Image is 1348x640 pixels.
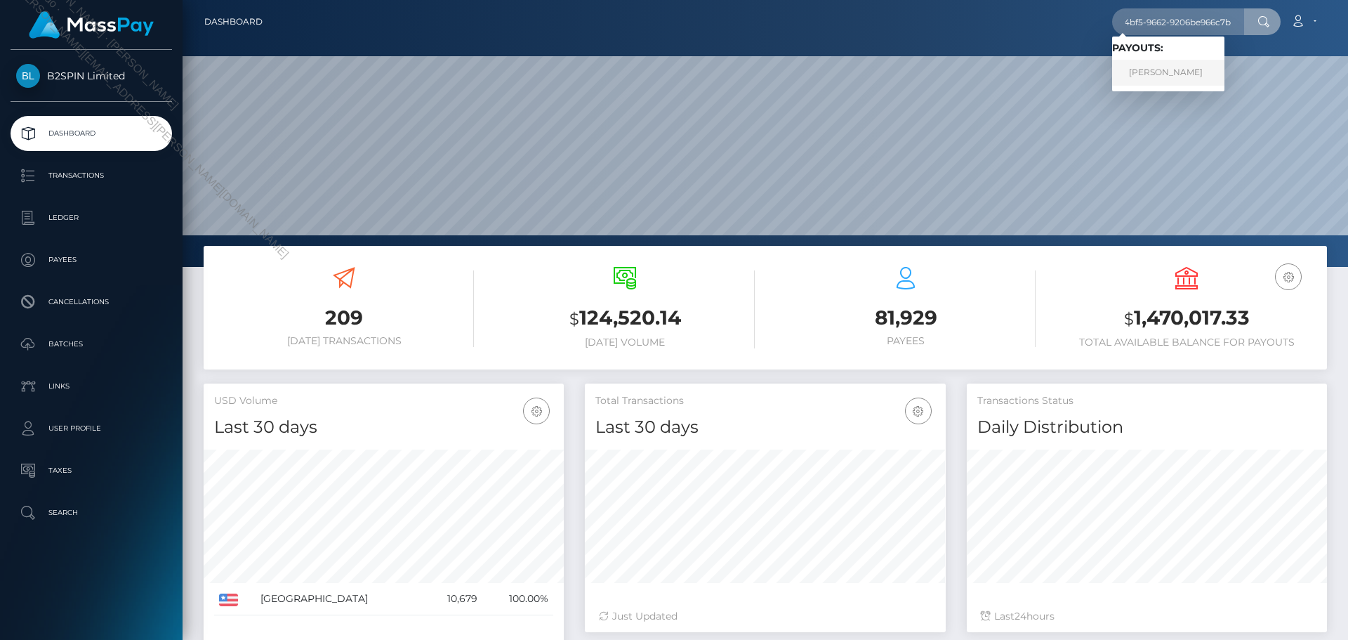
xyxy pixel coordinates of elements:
[214,335,474,347] h6: [DATE] Transactions
[569,309,579,329] small: $
[16,64,40,88] img: B2SPIN Limited
[495,304,755,333] h3: 124,520.14
[425,583,482,615] td: 10,679
[16,376,166,397] p: Links
[16,292,166,313] p: Cancellations
[11,70,172,82] span: B2SPIN Limited
[16,165,166,186] p: Transactions
[11,158,172,193] a: Transactions
[11,200,172,235] a: Ledger
[11,453,172,488] a: Taxes
[1057,304,1316,333] h3: 1,470,017.33
[599,609,931,624] div: Just Updated
[11,116,172,151] a: Dashboard
[482,583,553,615] td: 100.00%
[1015,610,1026,622] span: 24
[214,415,553,440] h4: Last 30 days
[11,327,172,362] a: Batches
[495,337,755,348] h6: [DATE] Volume
[977,394,1316,408] h5: Transactions Status
[1112,8,1244,35] input: Search...
[11,242,172,277] a: Payees
[11,495,172,530] a: Search
[16,460,166,481] p: Taxes
[595,394,934,408] h5: Total Transactions
[204,7,263,37] a: Dashboard
[981,609,1313,624] div: Last hours
[776,304,1036,332] h3: 81,929
[16,249,166,270] p: Payees
[1112,60,1224,86] a: [PERSON_NAME]
[776,335,1036,347] h6: Payees
[11,285,172,320] a: Cancellations
[16,418,166,439] p: User Profile
[16,123,166,144] p: Dashboard
[16,334,166,355] p: Batches
[16,207,166,228] p: Ledger
[16,502,166,523] p: Search
[1124,309,1134,329] small: $
[29,11,154,39] img: MassPay Logo
[11,369,172,404] a: Links
[1057,337,1316,348] h6: Total Available Balance for Payouts
[1112,42,1224,54] h6: Payouts:
[214,394,553,408] h5: USD Volume
[977,415,1316,440] h4: Daily Distribution
[256,583,425,615] td: [GEOGRAPHIC_DATA]
[219,594,238,606] img: US.png
[214,304,474,332] h3: 209
[595,415,934,440] h4: Last 30 days
[11,411,172,446] a: User Profile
